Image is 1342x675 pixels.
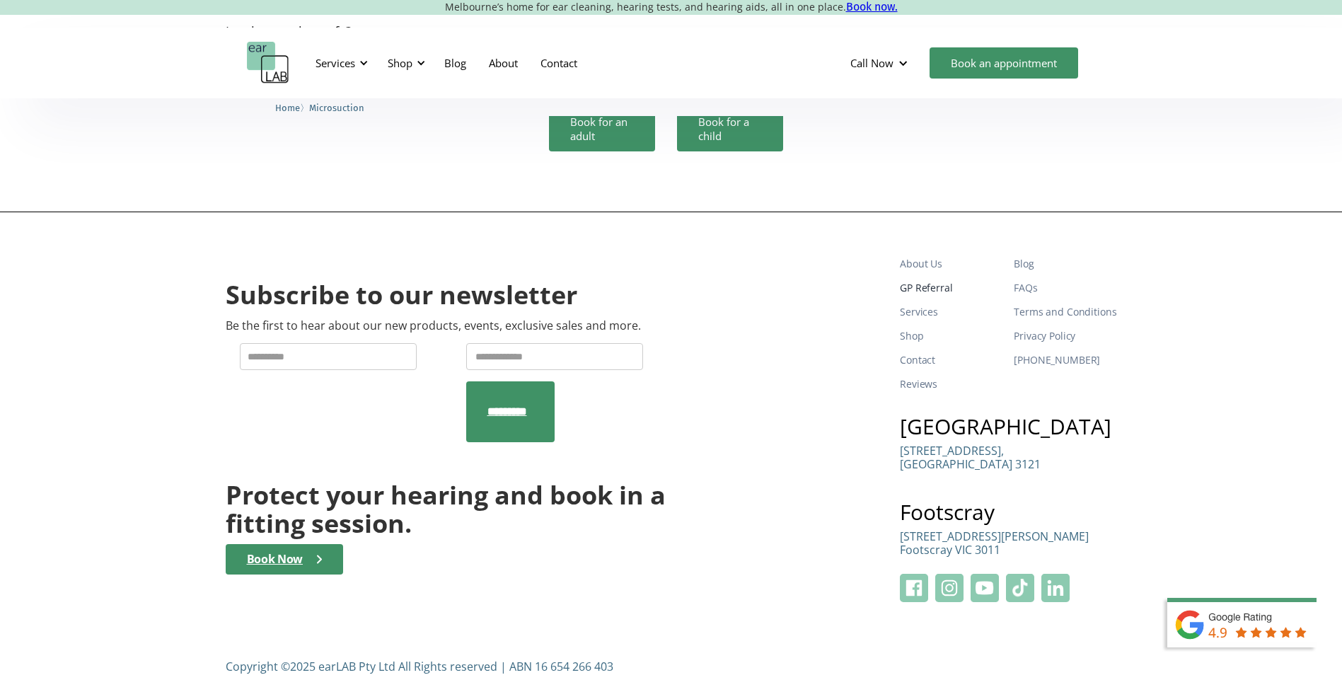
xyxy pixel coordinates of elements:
[1041,574,1070,602] img: Linkeidn Logo
[900,276,1002,300] a: GP Referral
[549,106,655,151] a: Book for an adult
[1014,252,1116,276] a: Blog
[309,100,364,114] a: Microsuction
[307,42,372,84] div: Services
[1099,22,1117,40] img: Is microsuction safe?
[226,24,352,38] div: Is microsuction safe?
[247,42,289,84] a: home
[226,343,666,442] form: Newsletter Form
[226,481,666,537] h2: Protect your hearing and book in a fitting session.
[1014,276,1116,300] a: FAQs
[247,553,303,566] div: Book Now
[900,372,1002,396] a: Reviews
[529,42,589,83] a: Contact
[226,22,1117,40] div: Is microsuction safe?Is microsuction safe?
[900,416,1116,437] h3: [GEOGRAPHIC_DATA]
[1014,348,1116,372] a: [PHONE_NUMBER]
[900,300,1002,324] a: Services
[900,444,1041,471] p: [STREET_ADDRESS], [GEOGRAPHIC_DATA] 3121
[316,56,355,70] div: Services
[900,530,1089,557] p: [STREET_ADDRESS][PERSON_NAME] Footscray VIC 3011
[900,530,1089,567] a: [STREET_ADDRESS][PERSON_NAME]Footscray VIC 3011
[1014,324,1116,348] a: Privacy Policy
[275,100,300,114] a: Home
[240,381,455,437] iframe: reCAPTCHA
[275,100,309,115] li: 〉
[226,659,613,674] div: Copyright ©2025 earLAB Pty Ltd All Rights reserved | ABN 16 654 266 403
[478,42,529,83] a: About
[379,42,429,84] div: Shop
[900,502,1116,523] h3: Footscray
[433,42,478,83] a: Blog
[900,324,1002,348] a: Shop
[900,444,1041,482] a: [STREET_ADDRESS],[GEOGRAPHIC_DATA] 3121
[677,106,783,151] a: Book for a child
[226,544,343,575] a: Book Now
[226,279,577,312] h2: Subscribe to our newsletter
[935,574,964,602] img: Instagram Logo
[900,252,1002,276] a: About Us
[839,42,922,84] div: Call Now
[900,348,1002,372] a: Contact
[850,56,893,70] div: Call Now
[309,103,364,113] span: Microsuction
[275,103,300,113] span: Home
[930,47,1078,79] a: Book an appointment
[226,319,641,333] p: Be the first to hear about our new products, events, exclusive sales and more.
[1014,300,1116,324] a: Terms and Conditions
[900,574,928,602] img: Facebook Logo
[388,56,412,70] div: Shop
